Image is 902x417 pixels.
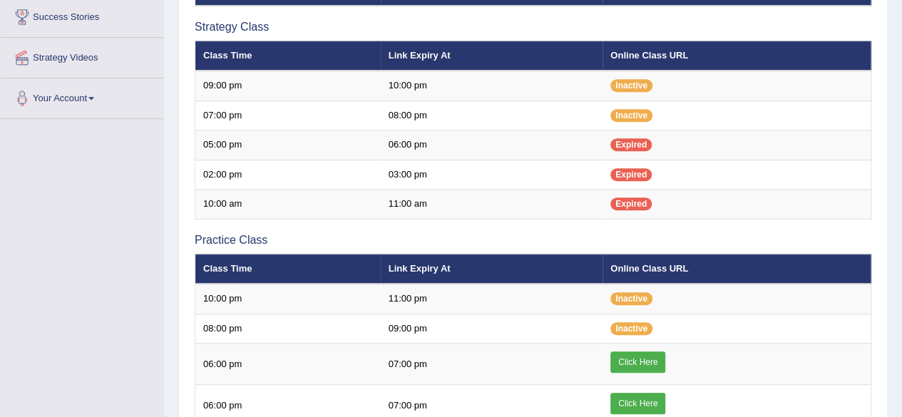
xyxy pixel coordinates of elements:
th: Link Expiry At [381,41,603,71]
span: Expired [610,168,652,181]
a: Your Account [1,78,163,114]
a: Click Here [610,393,665,414]
td: 02:00 pm [195,160,381,190]
span: Inactive [610,79,652,92]
span: Inactive [610,292,652,305]
td: 07:00 pm [195,101,381,130]
td: 06:00 pm [195,344,381,385]
h3: Strategy Class [195,21,871,34]
th: Link Expiry At [381,254,603,284]
a: Strategy Videos [1,38,163,73]
th: Class Time [195,254,381,284]
td: 09:00 pm [381,314,603,344]
td: 09:00 pm [195,71,381,101]
td: 08:00 pm [381,101,603,130]
td: 10:00 pm [381,71,603,101]
td: 08:00 pm [195,314,381,344]
td: 10:00 pm [195,284,381,314]
td: 10:00 am [195,190,381,220]
th: Online Class URL [603,254,871,284]
span: Inactive [610,322,652,335]
th: Online Class URL [603,41,871,71]
span: Inactive [610,109,652,122]
td: 11:00 pm [381,284,603,314]
td: 07:00 pm [381,344,603,385]
td: 05:00 pm [195,130,381,160]
th: Class Time [195,41,381,71]
td: 11:00 am [381,190,603,220]
h3: Practice Class [195,234,871,247]
span: Expired [610,138,652,151]
td: 03:00 pm [381,160,603,190]
td: 06:00 pm [381,130,603,160]
span: Expired [610,197,652,210]
a: Click Here [610,351,665,373]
